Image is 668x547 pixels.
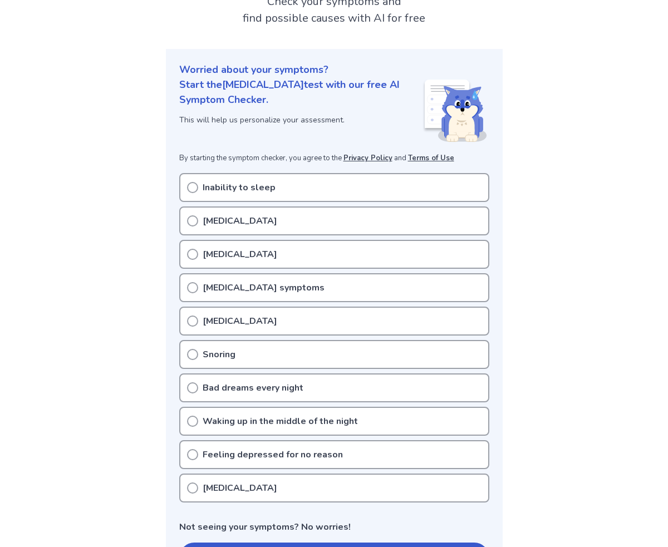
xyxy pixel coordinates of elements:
[203,281,325,294] p: [MEDICAL_DATA] symptoms
[203,181,276,194] p: Inability to sleep
[203,481,277,495] p: [MEDICAL_DATA]
[203,415,358,428] p: Waking up in the middle of the night
[203,214,277,228] p: [MEDICAL_DATA]
[203,448,343,461] p: Feeling depressed for no reason
[203,348,235,361] p: Snoring
[179,153,489,164] p: By starting the symptom checker, you agree to the and
[203,248,277,261] p: [MEDICAL_DATA]
[343,153,392,163] a: Privacy Policy
[179,62,489,77] p: Worried about your symptoms?
[179,114,423,126] p: This will help us personalize your assessment.
[203,381,303,395] p: Bad dreams every night
[179,520,489,534] p: Not seeing your symptoms? No worries!
[203,314,277,328] p: [MEDICAL_DATA]
[408,153,454,163] a: Terms of Use
[179,77,423,107] p: Start the [MEDICAL_DATA] test with our free AI Symptom Checker.
[423,80,487,142] img: Shiba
